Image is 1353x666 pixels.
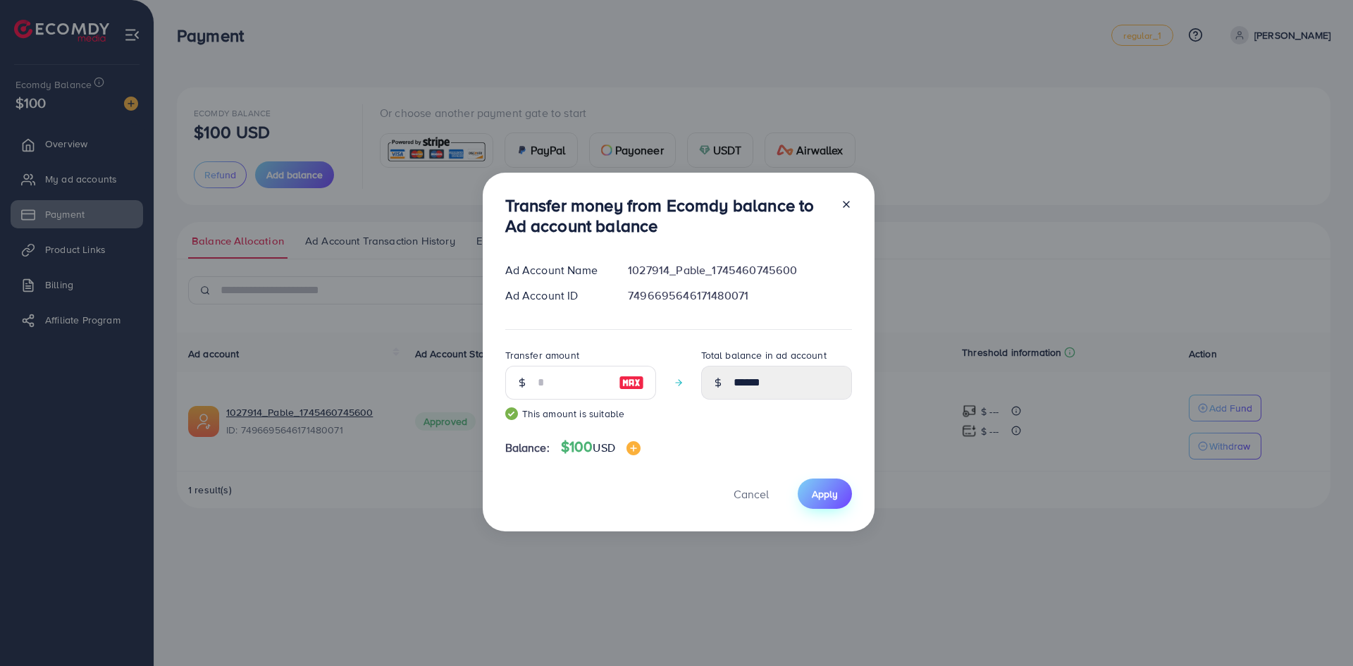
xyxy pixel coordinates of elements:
div: 7496695646171480071 [617,288,863,304]
img: guide [505,407,518,420]
label: Total balance in ad account [701,348,827,362]
h3: Transfer money from Ecomdy balance to Ad account balance [505,195,829,236]
button: Cancel [716,479,786,509]
label: Transfer amount [505,348,579,362]
img: image [619,374,644,391]
span: Balance: [505,440,550,456]
span: Cancel [734,486,769,502]
h4: $100 [561,438,641,456]
iframe: Chat [1293,603,1342,655]
small: This amount is suitable [505,407,656,421]
button: Apply [798,479,852,509]
span: Apply [812,487,838,501]
span: USD [593,440,614,455]
div: 1027914_Pable_1745460745600 [617,262,863,278]
img: image [626,441,641,455]
div: Ad Account Name [494,262,617,278]
div: Ad Account ID [494,288,617,304]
